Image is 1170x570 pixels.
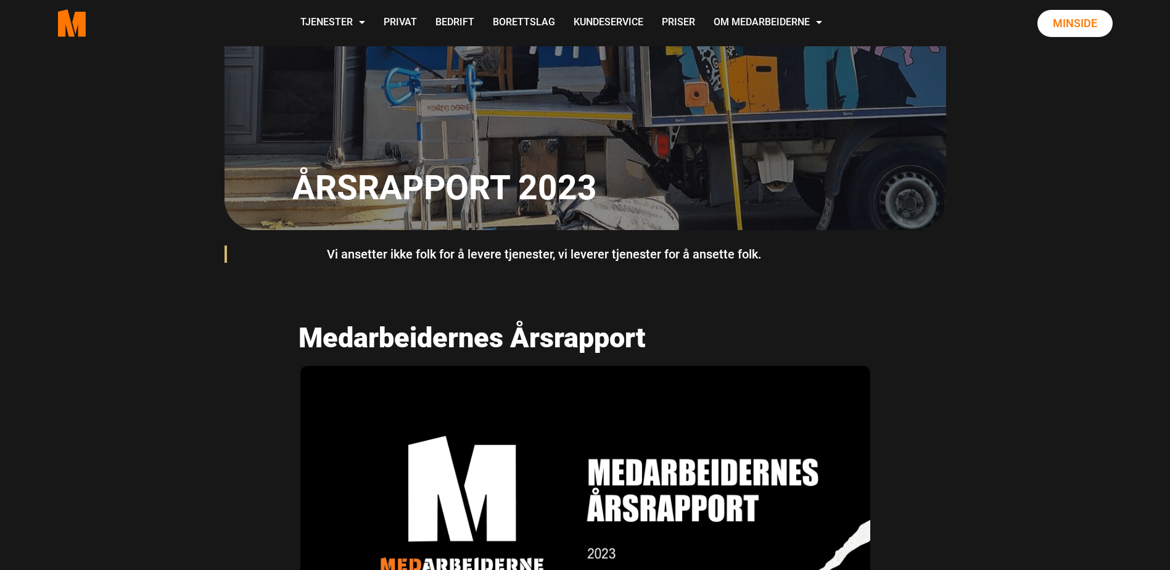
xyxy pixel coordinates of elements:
h2: Medarbeidernes Årsrapport [299,321,872,355]
a: Tjenester [291,1,374,45]
a: Bedrift [426,1,484,45]
a: Kundeservice [564,1,653,45]
h1: Årsrapport 2023 [292,164,597,212]
a: Borettslag [484,1,564,45]
a: Minside [1037,10,1113,37]
a: Privat [374,1,426,45]
blockquote: Vi ansetter ikke folk for å levere tjenester, vi leverer tjenester for å ansette folk. [315,239,856,269]
a: Om Medarbeiderne [704,1,831,45]
a: Priser [653,1,704,45]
